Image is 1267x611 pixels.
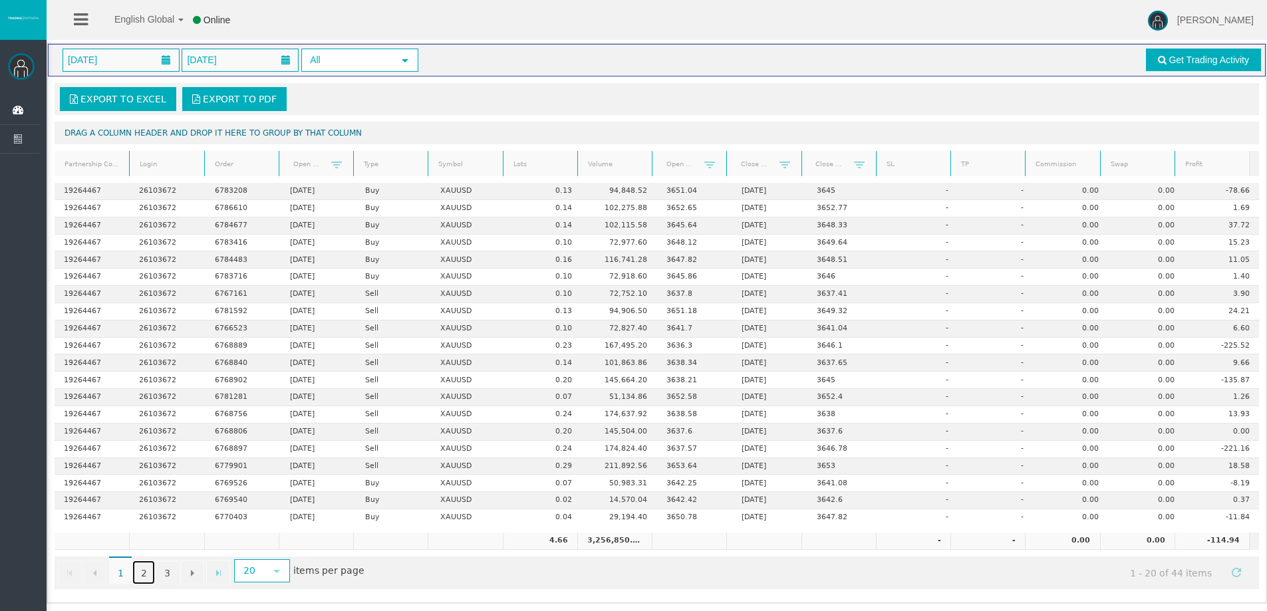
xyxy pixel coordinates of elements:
td: 1.69 [1184,200,1259,217]
td: 0.10 [506,286,581,303]
td: 6768897 [205,441,280,458]
td: 0.00 [1033,303,1108,320]
td: 6786610 [205,200,280,217]
td: 0.14 [506,217,581,235]
td: - [883,441,958,458]
td: [DATE] [281,458,356,475]
td: XAUUSD [431,303,506,320]
td: 6779901 [205,458,280,475]
td: 3637.65 [807,354,883,372]
td: 0.00 [1033,338,1108,355]
td: 26103672 [130,269,205,286]
span: [PERSON_NAME] [1177,15,1254,25]
td: [DATE] [281,389,356,406]
td: 6768902 [205,372,280,389]
td: [DATE] [281,406,356,424]
td: - [883,338,958,355]
td: 19264467 [55,320,130,338]
td: XAUUSD [431,458,506,475]
td: - [883,354,958,372]
a: Type [356,156,426,174]
td: Sell [356,389,431,406]
td: - [958,183,1033,200]
span: Get Trading Activity [1169,55,1249,65]
td: - [883,269,958,286]
td: - [958,269,1033,286]
td: 0.00 [1033,183,1108,200]
td: 167,495.20 [581,338,656,355]
td: [DATE] [732,320,807,338]
td: 0.00 [1033,372,1108,389]
span: English Global [97,14,174,25]
td: - [958,303,1033,320]
td: Sell [356,338,431,355]
td: [DATE] [732,458,807,475]
td: 26103672 [130,338,205,355]
td: - [958,200,1033,217]
td: 3637.57 [657,441,732,458]
td: [DATE] [281,441,356,458]
a: Commission [1028,156,1098,174]
td: -225.52 [1184,338,1259,355]
td: 145,664.20 [581,372,656,389]
td: 3637.41 [807,286,883,303]
a: TP [953,156,1024,174]
td: - [958,441,1033,458]
td: XAUUSD [431,389,506,406]
td: - [958,217,1033,235]
td: 6766523 [205,320,280,338]
td: 0.00 [1109,303,1184,320]
td: 0.00 [1033,458,1108,475]
td: 3649.32 [807,303,883,320]
td: XAUUSD [431,183,506,200]
td: 102,115.58 [581,217,656,235]
a: SL [878,156,948,174]
span: [DATE] [64,51,101,69]
td: XAUUSD [431,286,506,303]
td: 0.14 [506,200,581,217]
td: 0.24 [506,441,581,458]
td: 26103672 [130,406,205,424]
td: 0.00 [1033,286,1108,303]
td: 3652.4 [807,389,883,406]
td: Sell [356,372,431,389]
td: Buy [356,217,431,235]
td: 0.00 [1109,251,1184,269]
a: Partnership Code [57,156,128,174]
td: - [883,320,958,338]
td: 72,752.10 [581,286,656,303]
td: 0.00 [1033,217,1108,235]
td: 19264467 [55,235,130,252]
td: 26103672 [130,217,205,235]
td: 174,824.40 [581,441,656,458]
td: 51,134.86 [581,389,656,406]
td: 19264467 [55,354,130,372]
td: XAUUSD [431,320,506,338]
td: [DATE] [281,303,356,320]
a: Open Price [658,155,704,173]
td: 37.72 [1184,217,1259,235]
td: XAUUSD [431,338,506,355]
td: 3653.64 [657,458,732,475]
td: [DATE] [732,217,807,235]
td: 26103672 [130,183,205,200]
td: - [883,200,958,217]
a: Close Time [733,155,779,173]
td: XAUUSD [431,441,506,458]
td: 3645 [807,183,883,200]
td: 3641.04 [807,320,883,338]
td: 0.00 [1033,441,1108,458]
td: 15.23 [1184,235,1259,252]
td: 6781281 [205,389,280,406]
td: 6781592 [205,303,280,320]
td: 211,892.56 [581,458,656,475]
td: 6768840 [205,354,280,372]
td: 3652.65 [657,200,732,217]
td: Buy [356,235,431,252]
a: Swap [1102,156,1173,174]
td: 6768756 [205,406,280,424]
td: [DATE] [281,320,356,338]
td: 72,977.60 [581,235,656,252]
span: select [400,55,410,66]
td: Sell [356,458,431,475]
